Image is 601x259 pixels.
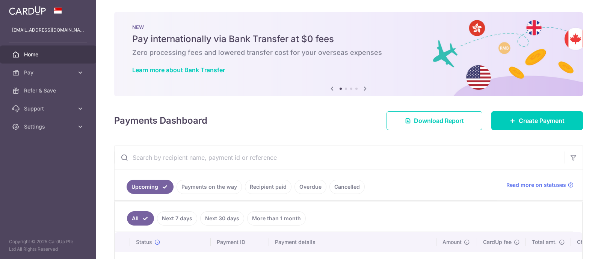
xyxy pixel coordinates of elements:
[132,48,565,57] h6: Zero processing fees and lowered transfer cost for your overseas expenses
[24,123,74,130] span: Settings
[387,111,482,130] a: Download Report
[211,232,269,252] th: Payment ID
[132,33,565,45] h5: Pay internationally via Bank Transfer at $0 fees
[200,211,244,226] a: Next 30 days
[127,211,154,226] a: All
[24,105,74,112] span: Support
[519,116,565,125] span: Create Payment
[115,145,565,170] input: Search by recipient name, payment id or reference
[114,12,583,96] img: Bank transfer banner
[24,51,74,58] span: Home
[294,180,326,194] a: Overdue
[177,180,242,194] a: Payments on the way
[127,180,174,194] a: Upcoming
[132,66,225,74] a: Learn more about Bank Transfer
[329,180,365,194] a: Cancelled
[269,232,436,252] th: Payment details
[532,238,557,246] span: Total amt.
[24,69,74,76] span: Pay
[114,114,207,127] h4: Payments Dashboard
[157,211,197,226] a: Next 7 days
[12,26,84,34] p: [EMAIL_ADDRESS][DOMAIN_NAME]
[483,238,512,246] span: CardUp fee
[414,116,464,125] span: Download Report
[442,238,462,246] span: Amount
[491,111,583,130] a: Create Payment
[136,238,152,246] span: Status
[9,6,46,15] img: CardUp
[247,211,306,226] a: More than 1 month
[506,181,566,189] span: Read more on statuses
[245,180,291,194] a: Recipient paid
[506,181,574,189] a: Read more on statuses
[24,87,74,94] span: Refer & Save
[132,24,565,30] p: NEW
